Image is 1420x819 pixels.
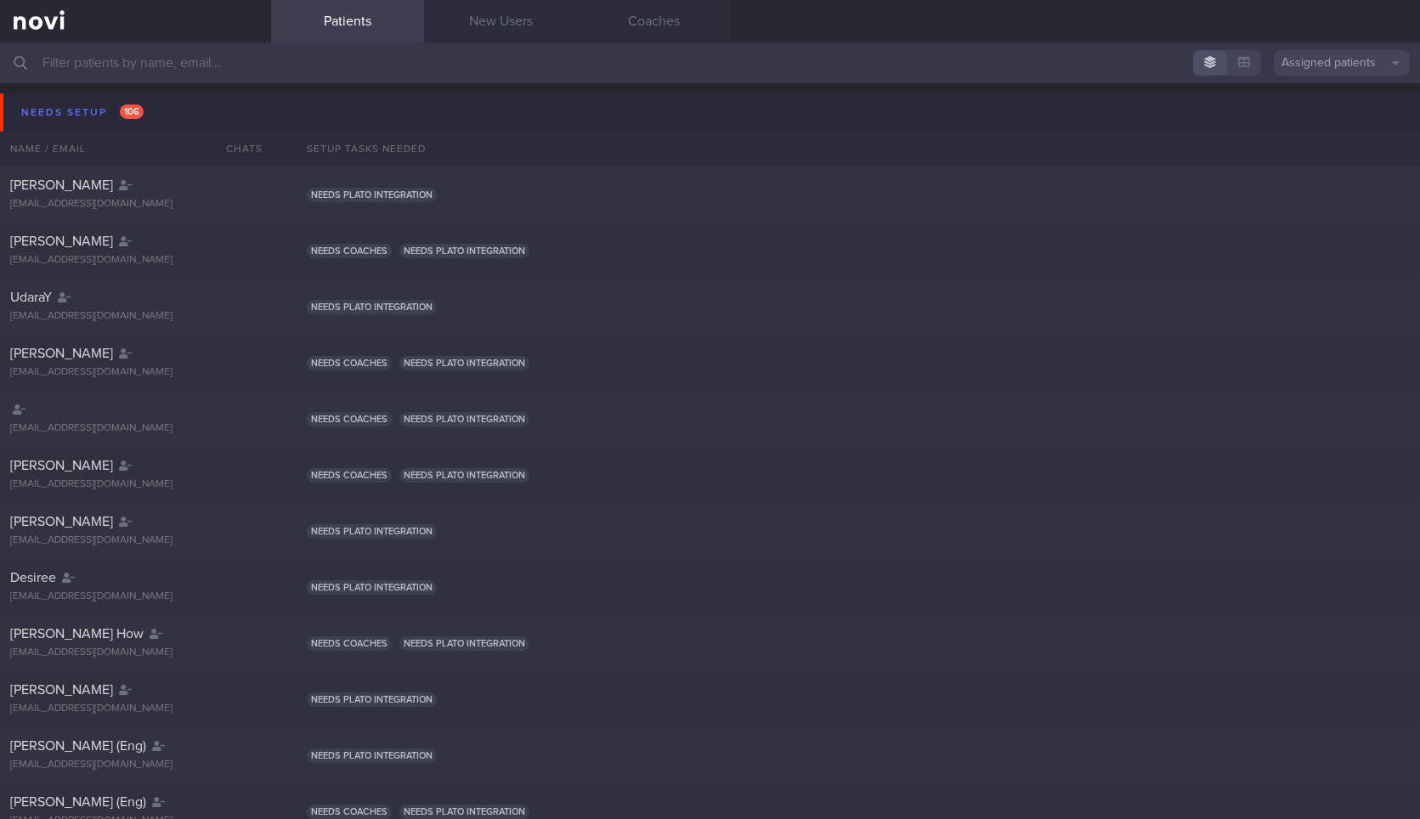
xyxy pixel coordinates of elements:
[10,703,261,715] div: [EMAIL_ADDRESS][DOMAIN_NAME]
[10,795,146,809] span: [PERSON_NAME] (Eng)
[399,244,529,258] span: Needs plato integration
[1274,50,1410,76] button: Assigned patients
[10,534,261,547] div: [EMAIL_ADDRESS][DOMAIN_NAME]
[10,739,146,753] span: [PERSON_NAME] (Eng)
[399,356,529,370] span: Needs plato integration
[307,692,437,707] span: Needs plato integration
[203,132,271,166] div: Chats
[307,636,392,651] span: Needs coaches
[10,347,113,360] span: [PERSON_NAME]
[17,101,148,124] div: Needs setup
[10,759,261,771] div: [EMAIL_ADDRESS][DOMAIN_NAME]
[297,132,1420,166] div: Setup tasks needed
[307,356,392,370] span: Needs coaches
[10,571,56,585] span: Desiree
[10,178,113,192] span: [PERSON_NAME]
[10,459,113,472] span: [PERSON_NAME]
[307,244,392,258] span: Needs coaches
[399,468,529,483] span: Needs plato integration
[10,254,261,267] div: [EMAIL_ADDRESS][DOMAIN_NAME]
[307,412,392,426] span: Needs coaches
[399,805,529,819] span: Needs plato integration
[10,515,113,528] span: [PERSON_NAME]
[10,422,261,435] div: [EMAIL_ADDRESS][DOMAIN_NAME]
[10,198,261,211] div: [EMAIL_ADDRESS][DOMAIN_NAME]
[10,478,261,491] div: [EMAIL_ADDRESS][DOMAIN_NAME]
[120,104,144,119] span: 106
[10,683,113,697] span: [PERSON_NAME]
[10,366,261,379] div: [EMAIL_ADDRESS][DOMAIN_NAME]
[307,300,437,314] span: Needs plato integration
[10,234,113,248] span: [PERSON_NAME]
[10,310,261,323] div: [EMAIL_ADDRESS][DOMAIN_NAME]
[10,291,52,304] span: UdaraY
[10,627,144,641] span: [PERSON_NAME] How
[307,748,437,763] span: Needs plato integration
[307,188,437,202] span: Needs plato integration
[399,636,529,651] span: Needs plato integration
[307,805,392,819] span: Needs coaches
[10,647,261,659] div: [EMAIL_ADDRESS][DOMAIN_NAME]
[10,590,261,603] div: [EMAIL_ADDRESS][DOMAIN_NAME]
[307,580,437,595] span: Needs plato integration
[307,524,437,539] span: Needs plato integration
[307,468,392,483] span: Needs coaches
[399,412,529,426] span: Needs plato integration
